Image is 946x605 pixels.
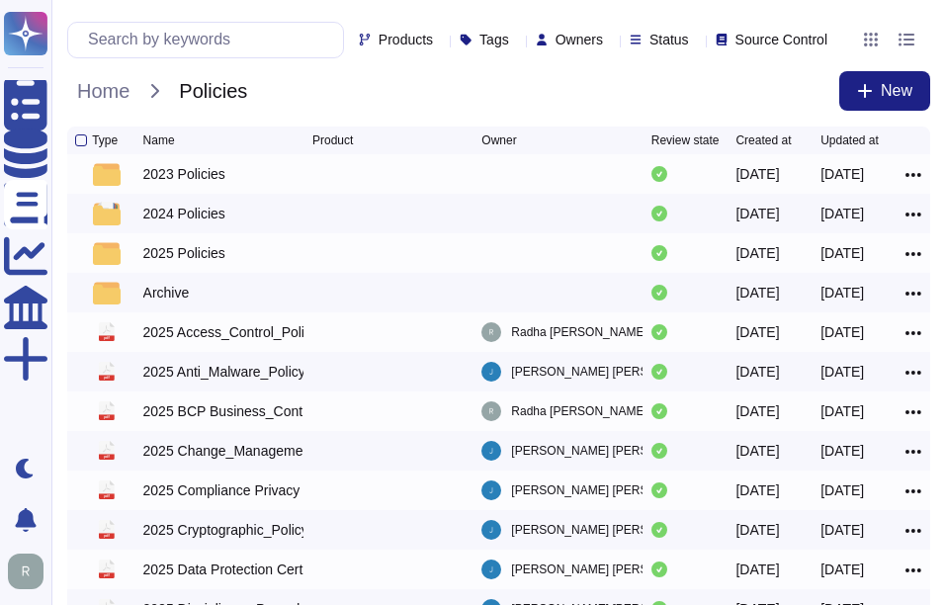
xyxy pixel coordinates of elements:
[4,550,57,593] button: user
[820,204,864,223] div: [DATE]
[735,520,779,540] div: [DATE]
[735,164,779,184] div: [DATE]
[511,322,646,342] span: Radha [PERSON_NAME]
[143,243,225,263] div: 2025 Policies
[67,76,139,106] span: Home
[735,283,779,302] div: [DATE]
[481,480,501,500] img: user
[481,441,501,461] img: user
[651,134,720,146] span: Review state
[479,33,509,46] span: Tags
[820,560,864,579] div: [DATE]
[143,401,304,421] div: 2025 BCP Business_Continuity_Disaster_Recovery_Policy.pdf
[820,164,864,184] div: [DATE]
[481,560,501,579] img: user
[93,281,121,304] img: folder
[92,134,118,146] span: Type
[143,560,304,579] div: 2025 Data Protection Certificate ZA210483.pdf
[143,322,304,342] div: 2025 Access_Control_Policy.pdf
[143,134,175,146] span: Name
[735,480,779,500] div: [DATE]
[8,554,43,589] img: user
[143,480,304,500] div: 2025 Compliance Privacy Policy_Redacted.pdf
[820,480,864,500] div: [DATE]
[820,283,864,302] div: [DATE]
[820,520,864,540] div: [DATE]
[820,322,864,342] div: [DATE]
[169,76,257,106] span: Policies
[93,241,121,265] img: folder
[481,322,501,342] img: user
[379,33,433,46] span: Products
[735,560,779,579] div: [DATE]
[143,204,225,223] div: 2024 Policies
[78,23,343,57] input: Search by keywords
[143,441,304,461] div: 2025 Change_Management_Policy.pdf
[143,164,225,184] div: 2023 Policies
[511,560,710,579] span: [PERSON_NAME] [PERSON_NAME]
[511,441,710,461] span: [PERSON_NAME] [PERSON_NAME]
[735,204,779,223] div: [DATE]
[820,401,864,421] div: [DATE]
[649,33,689,46] span: Status
[511,362,710,382] span: [PERSON_NAME] [PERSON_NAME]
[143,283,190,302] div: Archive
[735,134,791,146] span: Created at
[481,401,501,421] img: user
[312,134,353,146] span: Product
[481,362,501,382] img: user
[511,520,710,540] span: [PERSON_NAME] [PERSON_NAME]
[143,520,304,540] div: 2025 Cryptographic_Policy.pdf
[511,480,710,500] span: [PERSON_NAME] [PERSON_NAME]
[735,33,827,46] span: Source Control
[556,33,603,46] span: Owners
[735,401,779,421] div: [DATE]
[881,83,912,99] span: New
[143,362,304,382] div: 2025 Anti_Malware_Policy.pdf
[511,401,646,421] span: Radha [PERSON_NAME]
[820,362,864,382] div: [DATE]
[735,441,779,461] div: [DATE]
[93,202,121,225] img: folder
[839,71,930,111] button: New
[735,243,779,263] div: [DATE]
[93,162,121,186] img: folder
[820,243,864,263] div: [DATE]
[481,520,501,540] img: user
[820,134,879,146] span: Updated at
[735,322,779,342] div: [DATE]
[481,134,516,146] span: Owner
[820,441,864,461] div: [DATE]
[735,362,779,382] div: [DATE]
